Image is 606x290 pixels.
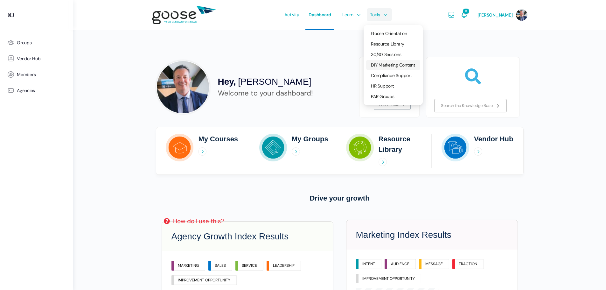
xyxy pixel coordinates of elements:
[3,35,70,51] a: Groups
[218,77,236,87] span: Hey,
[366,81,420,91] a: HR Support
[474,134,513,144] h2: Vendor Hub
[574,259,606,290] iframe: Chat Widget
[156,194,524,203] h3: Drive your growth
[346,134,374,161] img: Resource Library
[366,39,420,49] a: Resource Library
[366,28,420,39] a: Goose Orientation
[238,77,311,87] span: [PERSON_NAME]
[371,31,407,36] span: Goose Orientation
[156,134,248,168] a: My Courses My Courses
[459,262,477,266] p: TRACTION
[215,263,226,268] p: SALES
[248,134,340,168] a: My Groups My Groups
[371,73,412,78] span: Compliance Support
[178,278,230,282] p: IMPROVEMENT OPPORTUNITY
[371,94,394,99] span: PAR Groups
[371,41,404,47] span: Resource Library
[477,12,513,18] span: [PERSON_NAME]
[391,262,409,266] p: AUDIENCE
[371,83,394,89] span: HR Support
[366,49,420,60] a: 30/30 Sessions
[431,134,523,168] a: Vendor Hub Vendor Hub
[17,72,36,77] span: Members
[3,67,70,82] a: Members
[242,263,257,268] p: SERVICE
[156,222,339,251] h3: Agency Growth Index Results
[434,99,507,112] a: Search the Knowledge Base
[340,134,432,168] a: Resource Library Resource Library
[362,276,415,281] p: IMPROVEMENT OPPORTUNITY
[292,134,328,144] h2: My Groups
[366,60,420,70] a: DIY Marketing Content
[218,88,313,98] div: Welcome to your dashboard!
[366,91,420,102] a: PAR Groups
[371,62,415,68] span: DIY Marketing Content
[379,134,425,155] h2: Resource Library
[17,56,41,61] span: Vendor Hub
[162,213,163,220] img: Email Icons – white
[259,134,287,161] img: My Groups
[362,262,375,266] p: INTENT
[425,262,443,266] p: MESSAGE
[198,134,238,144] h2: My Courses
[463,9,469,14] span: 111
[441,103,493,109] span: Search the Knowledge Base
[178,263,199,268] p: MARKETING
[3,82,70,98] a: Agencies
[17,88,35,93] span: Agencies
[273,263,295,268] p: LEADERSHIP
[17,40,32,46] span: Groups
[340,220,524,250] h3: Marketing Index Results
[442,134,469,161] img: Vendor Hub
[173,217,224,225] div: How do I use this?
[366,70,420,81] a: Compliance Support
[371,52,401,57] span: 30/30 Sessions
[166,134,193,161] img: My Courses
[3,51,70,67] a: Vendor Hub
[162,217,226,225] a: How do I use this?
